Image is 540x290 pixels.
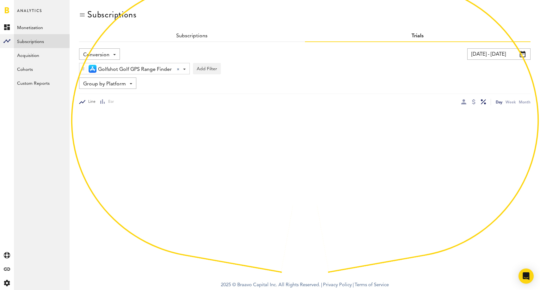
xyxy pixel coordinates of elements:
[14,34,70,48] a: Subscriptions
[221,281,320,290] span: 2025 © Braavo Capital Inc. All Rights Reserved.
[412,34,424,39] a: Trials
[506,99,516,105] div: Week
[79,63,86,74] div: Delete
[81,66,85,71] img: trash_awesome_blue.svg
[176,34,208,39] a: Subscriptions
[87,9,136,20] div: Subscriptions
[519,99,531,105] div: Month
[98,64,172,75] span: Golfshot Golf GPS Range Finder
[355,283,389,287] a: Terms of Service
[105,99,114,105] span: Bar
[85,99,96,105] span: Line
[14,62,70,76] a: Cohorts
[496,99,502,105] div: Day
[17,7,42,20] span: Analytics
[14,20,70,34] a: Monetization
[518,268,534,284] div: Open Intercom Messenger
[177,68,179,71] div: Clear
[89,65,96,73] img: 21.png
[83,50,109,60] span: Conversion
[193,63,221,74] button: Add Filter
[323,283,352,287] a: Privacy Policy
[83,79,126,89] span: Group by Platform
[14,48,70,62] a: Acquisition
[14,76,70,90] a: Custom Reports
